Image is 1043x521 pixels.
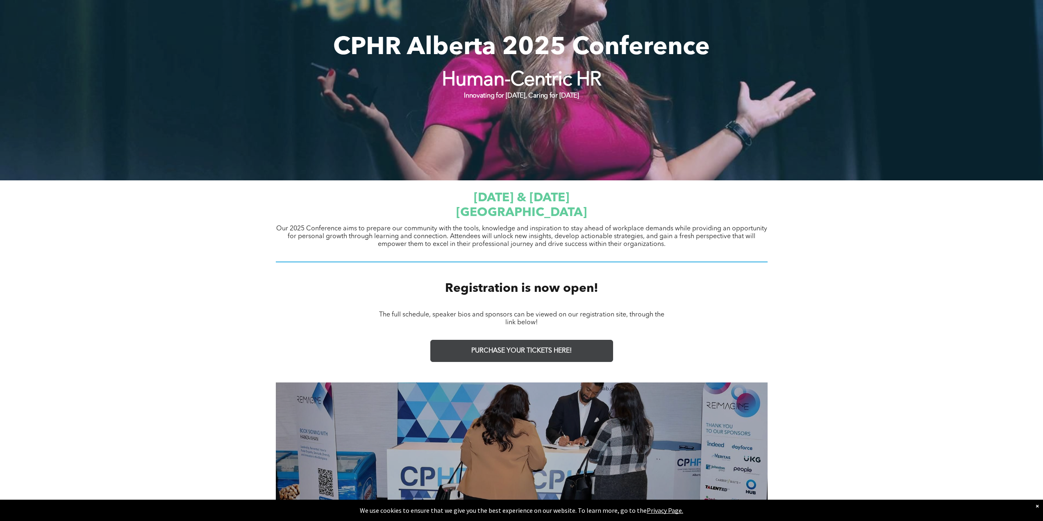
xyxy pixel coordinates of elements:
span: Our 2025 Conference aims to prepare our community with the tools, knowledge and inspiration to st... [276,225,767,248]
span: [GEOGRAPHIC_DATA] [456,207,587,219]
strong: Human-Centric HR [442,71,602,90]
a: Privacy Page. [647,506,683,514]
span: Registration is now open! [445,282,598,295]
span: The full schedule, speaker bios and sponsors can be viewed on our registration site, through the ... [379,312,664,326]
a: PURCHASE YOUR TICKETS HERE! [430,340,613,362]
span: CPHR Alberta 2025 Conference [333,36,710,60]
span: [DATE] & [DATE] [474,192,569,204]
div: Dismiss notification [1036,502,1039,510]
span: PURCHASE YOUR TICKETS HERE! [471,347,572,355]
strong: Innovating for [DATE], Caring for [DATE] [464,93,579,99]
